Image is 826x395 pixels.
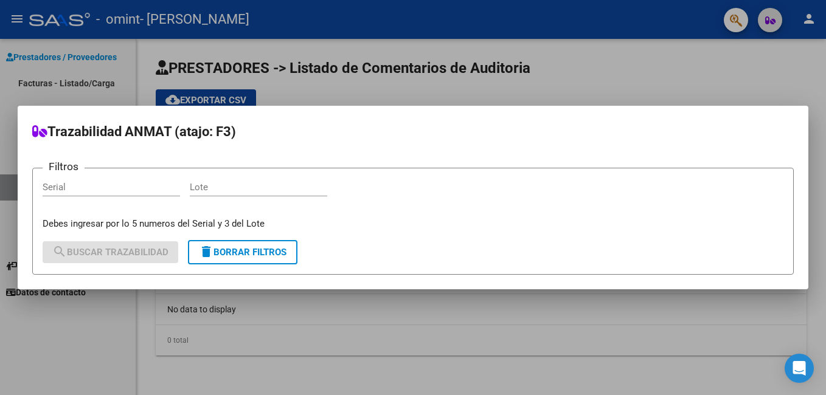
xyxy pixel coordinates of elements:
h3: Filtros [43,159,85,174]
button: Buscar Trazabilidad [43,241,178,263]
span: Borrar Filtros [199,247,286,258]
mat-icon: delete [199,244,213,259]
span: Buscar Trazabilidad [52,247,168,258]
div: Open Intercom Messenger [785,354,814,383]
mat-icon: search [52,244,67,259]
button: Borrar Filtros [188,240,297,264]
p: Debes ingresar por lo 5 numeros del Serial y 3 del Lote [43,217,783,231]
h2: Trazabilidad ANMAT (atajo: F3) [32,120,794,143]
